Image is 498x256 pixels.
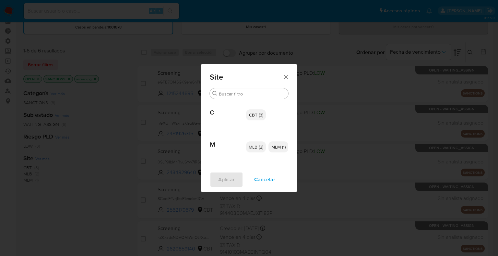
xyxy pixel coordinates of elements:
button: Cancelar [246,172,284,187]
span: CBT (3) [249,112,263,118]
div: MLB (2) [246,141,266,152]
button: Buscar [212,91,218,96]
div: CBT (3) [246,109,266,120]
input: Buscar filtro [219,91,286,97]
button: Cerrar [283,74,289,80]
span: C [210,99,246,117]
span: MLB (2) [249,144,263,150]
span: Cancelar [254,173,275,187]
span: Site [210,73,283,81]
span: M [210,131,246,149]
div: MLM (1) [268,141,288,152]
span: MLM (1) [271,144,286,150]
